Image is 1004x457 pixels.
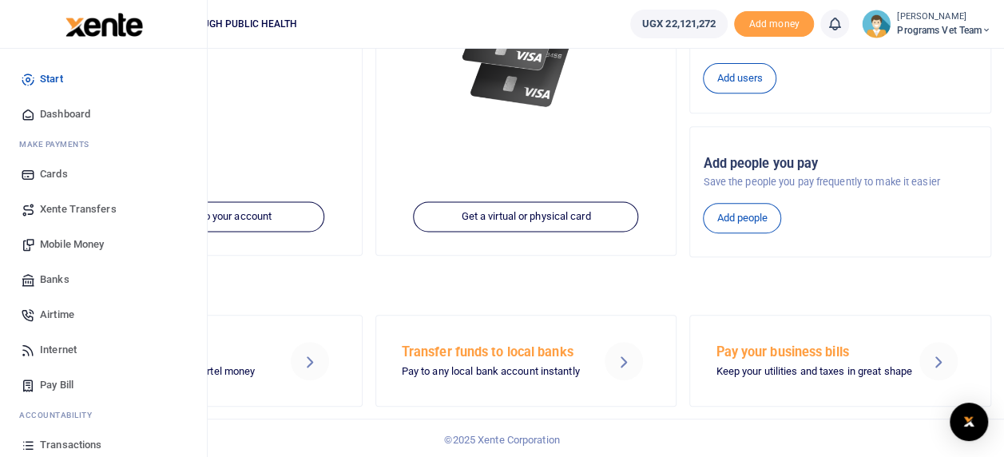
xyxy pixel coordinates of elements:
[950,403,988,441] div: Open Intercom Messenger
[716,364,899,380] p: Keep your utilities and taxes in great shape
[40,166,68,182] span: Cards
[13,132,194,157] li: M
[734,11,814,38] span: Add money
[716,344,899,360] h5: Pay your business bills
[13,97,194,132] a: Dashboard
[13,192,194,227] a: Xente Transfers
[414,202,639,232] a: Get a virtual or physical card
[13,332,194,368] a: Internet
[40,106,90,122] span: Dashboard
[13,157,194,192] a: Cards
[402,364,585,380] p: Pay to any local bank account instantly
[624,10,734,38] li: Wallet ballance
[734,17,814,29] a: Add money
[630,10,728,38] a: UGX 22,121,272
[40,272,69,288] span: Banks
[40,71,63,87] span: Start
[734,11,814,38] li: Toup your wallet
[689,315,991,406] a: Pay your business bills Keep your utilities and taxes in great shape
[13,403,194,427] li: Ac
[65,13,143,37] img: logo-large
[703,63,776,93] a: Add users
[40,377,73,393] span: Pay Bill
[40,437,101,453] span: Transactions
[13,297,194,332] a: Airtime
[40,307,74,323] span: Airtime
[897,23,991,38] span: Programs Vet Team
[402,344,585,360] h5: Transfer funds to local banks
[13,262,194,297] a: Banks
[64,18,143,30] a: logo-small logo-large logo-large
[13,227,194,262] a: Mobile Money
[40,342,77,358] span: Internet
[27,138,89,150] span: ake Payments
[703,174,978,190] p: Save the people you pay frequently to make it easier
[703,203,781,233] a: Add people
[897,10,991,24] small: [PERSON_NAME]
[13,368,194,403] a: Pay Bill
[61,276,991,294] h4: Make a transaction
[862,10,891,38] img: profile-user
[99,202,324,232] a: Add funds to your account
[703,156,978,172] h5: Add people you pay
[642,16,716,32] span: UGX 22,121,272
[862,10,991,38] a: profile-user [PERSON_NAME] Programs Vet Team
[13,62,194,97] a: Start
[375,315,677,406] a: Transfer funds to local banks Pay to any local bank account instantly
[40,236,104,252] span: Mobile Money
[40,201,117,217] span: Xente Transfers
[31,409,92,421] span: countability
[61,315,363,406] a: Send Mobile Money MTN mobile money and Airtel money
